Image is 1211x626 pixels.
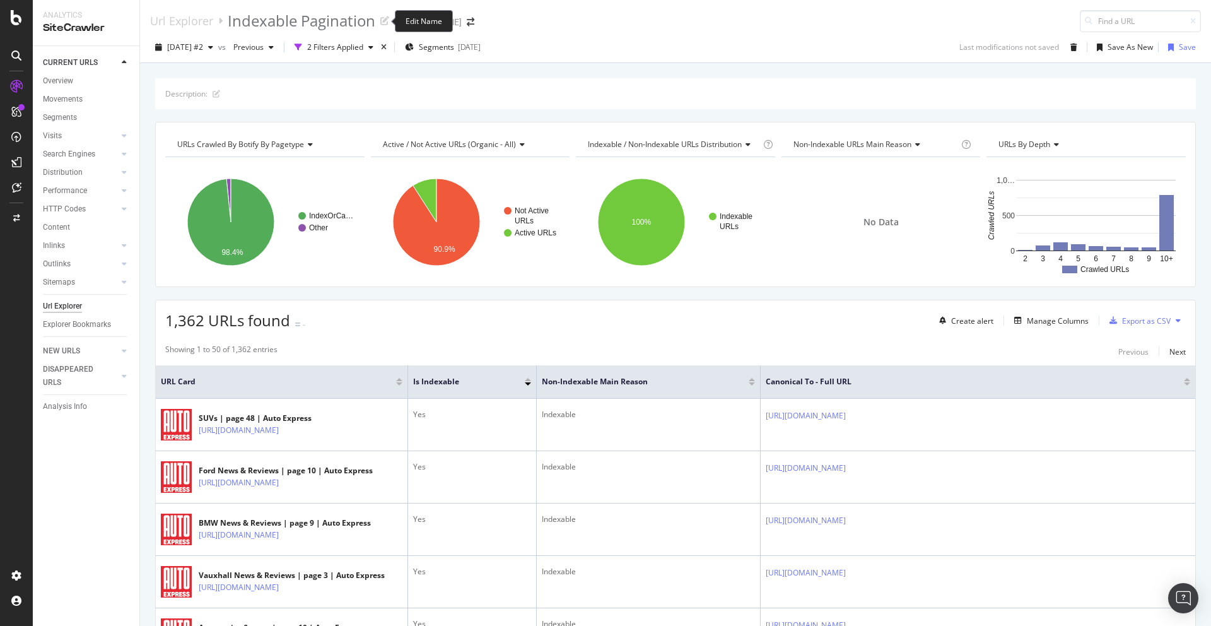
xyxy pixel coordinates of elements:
span: No Data [863,216,899,228]
div: arrow-right-arrow-left [467,18,474,27]
a: CURRENT URLS [43,56,118,69]
svg: A chart. [986,167,1186,277]
span: vs [218,42,228,52]
a: [URL][DOMAIN_NAME] [199,424,279,437]
span: URL Card [161,376,393,387]
a: [URL][DOMAIN_NAME] [766,462,846,475]
text: 90.9% [433,245,455,254]
text: IndexOrCa… [309,211,353,220]
text: Other [309,223,328,232]
div: - [303,319,305,330]
div: Yes [413,409,531,420]
div: Manage Columns [1027,316,1089,326]
text: 8 [1130,254,1134,263]
a: [URL][DOMAIN_NAME] [766,410,846,422]
div: Yes [413,514,531,525]
div: Performance [43,184,87,198]
div: SiteCrawler [43,21,129,35]
a: Distribution [43,166,118,179]
div: Indexable [542,566,755,577]
text: Active URLs [515,228,556,237]
div: Vauxhall News & Reviews | page 3 | Auto Express [199,570,385,581]
text: 2 [1024,254,1028,263]
a: Sitemaps [43,276,118,289]
span: Non-Indexable Main Reason [542,376,730,387]
input: Find a URL [1080,10,1201,32]
h4: Non-Indexable URLs Main Reason [791,134,959,155]
div: Last modifications not saved [959,42,1059,52]
svg: A chart. [371,167,570,277]
button: [DATE] #2 [150,37,218,57]
h4: Active / Not Active URLs [380,134,559,155]
a: Movements [43,93,131,106]
text: URLs [515,216,534,225]
div: A chart. [576,167,775,277]
div: A chart. [165,167,365,277]
div: SUVs | page 48 | Auto Express [199,413,334,424]
div: Previous [1118,346,1149,357]
div: Edit Name [395,10,453,32]
span: Segments [419,42,454,52]
div: [DATE] [458,42,481,52]
div: BMW News & Reviews | page 9 | Auto Express [199,517,371,529]
text: 7 [1112,254,1116,263]
div: Save [1179,42,1196,52]
a: Analysis Info [43,400,131,413]
text: 0 [1011,247,1015,256]
div: 2 Filters Applied [307,42,363,52]
span: URLs by Depth [998,139,1050,150]
div: Open Intercom Messenger [1168,583,1198,613]
a: Explorer Bookmarks [43,318,131,331]
text: 100% [632,218,652,227]
span: Active / Not Active URLs (organic - all) [383,139,516,150]
div: HTTP Codes [43,203,86,216]
span: Previous [228,42,264,52]
button: Save As New [1092,37,1153,57]
div: Sitemaps [43,276,75,289]
img: Equal [295,322,300,326]
div: Create alert [951,316,993,326]
div: Indexable [542,461,755,473]
button: Manage Columns [1009,313,1089,328]
button: 2 Filters Applied [290,37,378,57]
a: Search Engines [43,148,118,161]
span: Non-Indexable URLs Main Reason [793,139,911,150]
button: Previous [1118,344,1149,359]
div: Analysis Info [43,400,87,413]
div: Distribution [43,166,83,179]
button: Export as CSV [1104,310,1171,331]
a: Segments [43,111,131,124]
div: CURRENT URLS [43,56,98,69]
img: main image [161,565,192,599]
a: Url Explorer [43,300,131,313]
div: DISAPPEARED URLS [43,363,107,389]
a: HTTP Codes [43,203,118,216]
text: 4 [1059,254,1063,263]
span: URLs Crawled By Botify By pagetype [177,139,304,150]
div: Url Explorer [43,300,82,313]
a: [URL][DOMAIN_NAME] [199,529,279,541]
div: Content [43,221,70,234]
div: Search Engines [43,148,95,161]
text: URLs [720,222,739,231]
img: main image [161,512,192,547]
div: NEW URLS [43,345,80,358]
text: 6 [1094,254,1099,263]
h4: URLs by Depth [996,134,1174,155]
a: Url Explorer [150,14,213,28]
h4: Indexable / Non-Indexable URLs Distribution [585,134,761,155]
span: Canonical To - Full URL [766,376,1165,387]
div: Yes [413,566,531,577]
div: Indexable [542,409,755,420]
text: 9 [1147,254,1152,263]
span: 1,362 URLs found [165,310,290,331]
img: main image [161,460,192,495]
button: Next [1169,344,1186,359]
button: Segments[DATE] [400,37,486,57]
span: 2025 Aug. 31st #2 [167,42,203,52]
div: [DOMAIN_NAME] [394,16,462,28]
span: Is Indexable [413,376,506,387]
div: Outlinks [43,257,71,271]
